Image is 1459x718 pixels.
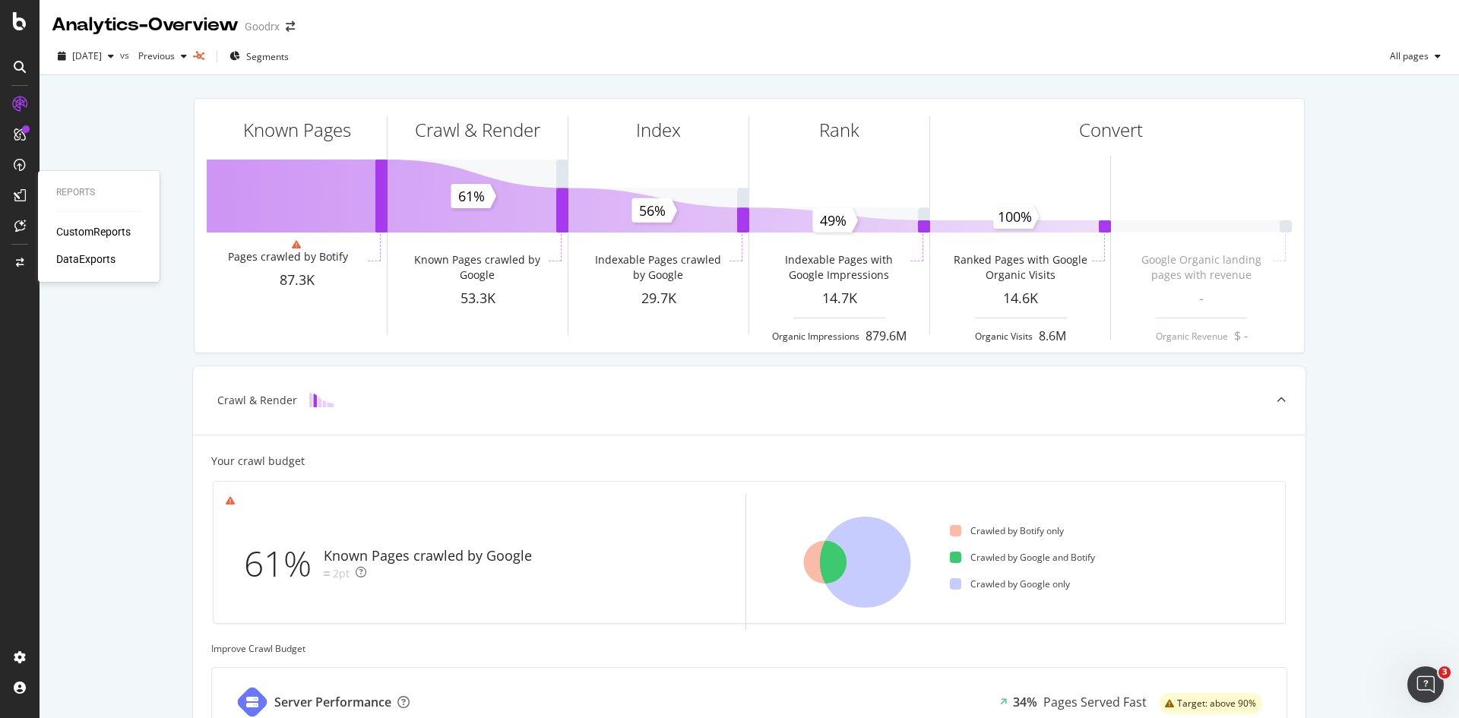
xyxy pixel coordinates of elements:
[324,546,532,566] div: Known Pages crawled by Google
[1438,666,1451,678] span: 3
[636,117,681,143] div: Index
[749,289,929,308] div: 14.7K
[52,44,120,68] button: [DATE]
[309,393,334,407] img: block-icon
[132,44,193,68] button: Previous
[1043,694,1147,711] div: Pages Served Fast
[950,524,1064,537] div: Crawled by Botify only
[120,49,132,62] span: vs
[1384,49,1429,62] span: All pages
[1177,699,1256,708] span: Target: above 90%
[56,186,141,199] div: Reports
[1384,44,1447,68] button: All pages
[772,330,859,343] div: Organic Impressions
[228,249,348,264] div: Pages crawled by Botify
[819,117,859,143] div: Rank
[56,224,131,239] a: CustomReports
[245,19,280,34] div: Goodrx
[950,577,1070,590] div: Crawled by Google only
[590,252,726,283] div: Indexable Pages crawled by Google
[771,252,907,283] div: Indexable Pages with Google Impressions
[1013,694,1037,711] div: 34%
[415,117,540,143] div: Crawl & Render
[132,49,175,62] span: Previous
[333,566,350,581] div: 2pt
[211,642,1287,655] div: Improve Crawl Budget
[244,539,324,589] div: 61%
[1407,666,1444,703] iframe: Intercom live chat
[56,251,116,267] a: DataExports
[72,49,102,62] span: 2025 Sep. 19th
[223,44,295,68] button: Segments
[1159,693,1262,714] div: warning label
[243,117,351,143] div: Known Pages
[950,551,1095,564] div: Crawled by Google and Botify
[568,289,748,308] div: 29.7K
[324,571,330,576] img: Equal
[246,50,289,63] span: Segments
[217,393,297,408] div: Crawl & Render
[388,289,568,308] div: 53.3K
[52,12,239,38] div: Analytics - Overview
[274,694,391,711] div: Server Performance
[286,21,295,32] div: arrow-right-arrow-left
[409,252,545,283] div: Known Pages crawled by Google
[866,327,907,345] div: 879.6M
[211,454,305,469] div: Your crawl budget
[207,270,387,290] div: 87.3K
